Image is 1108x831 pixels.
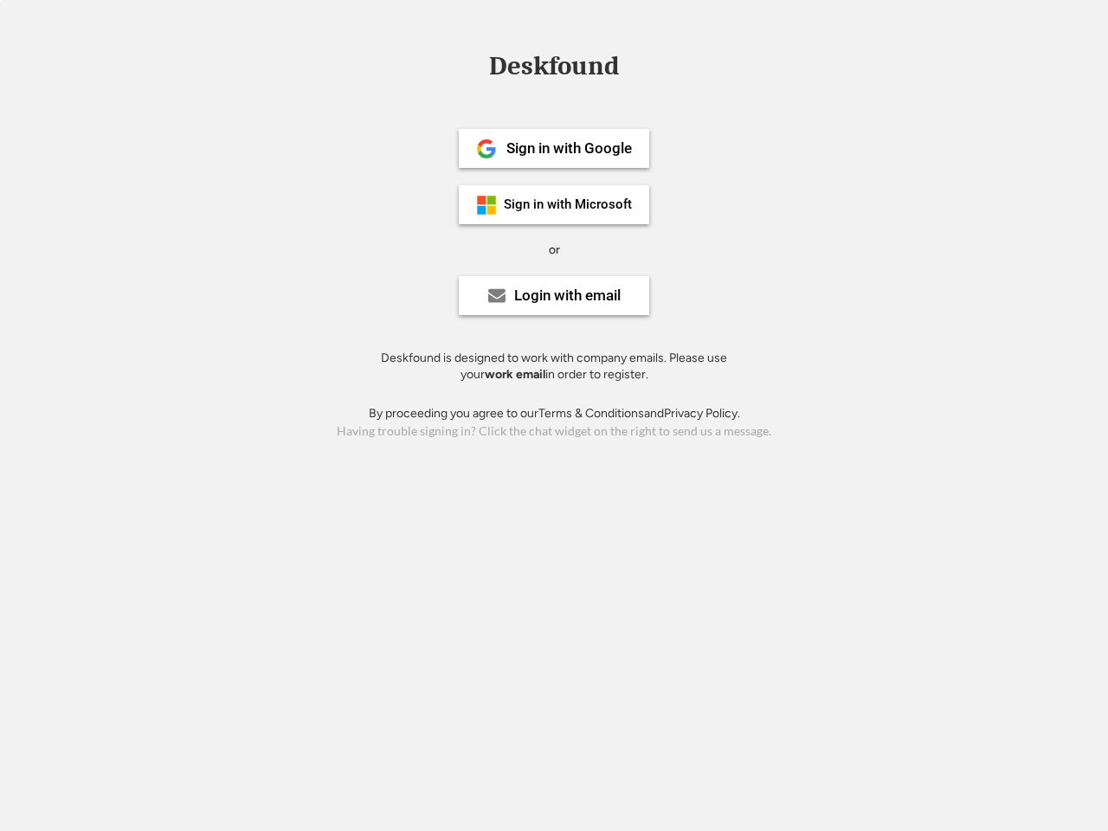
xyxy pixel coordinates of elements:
div: Deskfound [480,53,628,80]
strong: work email [485,367,545,382]
img: 1024px-Google__G__Logo.svg.png [476,138,497,159]
a: Privacy Policy. [664,406,740,421]
div: or [549,242,560,259]
div: By proceeding you agree to our and [369,405,740,422]
div: Sign in with Microsoft [504,198,632,211]
img: ms-symbollockup_mssymbol_19.png [476,195,497,216]
div: Sign in with Google [506,141,632,156]
div: Login with email [514,288,621,303]
a: Terms & Conditions [538,406,644,421]
div: Deskfound is designed to work with company emails. Please use your in order to register. [359,350,749,383]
